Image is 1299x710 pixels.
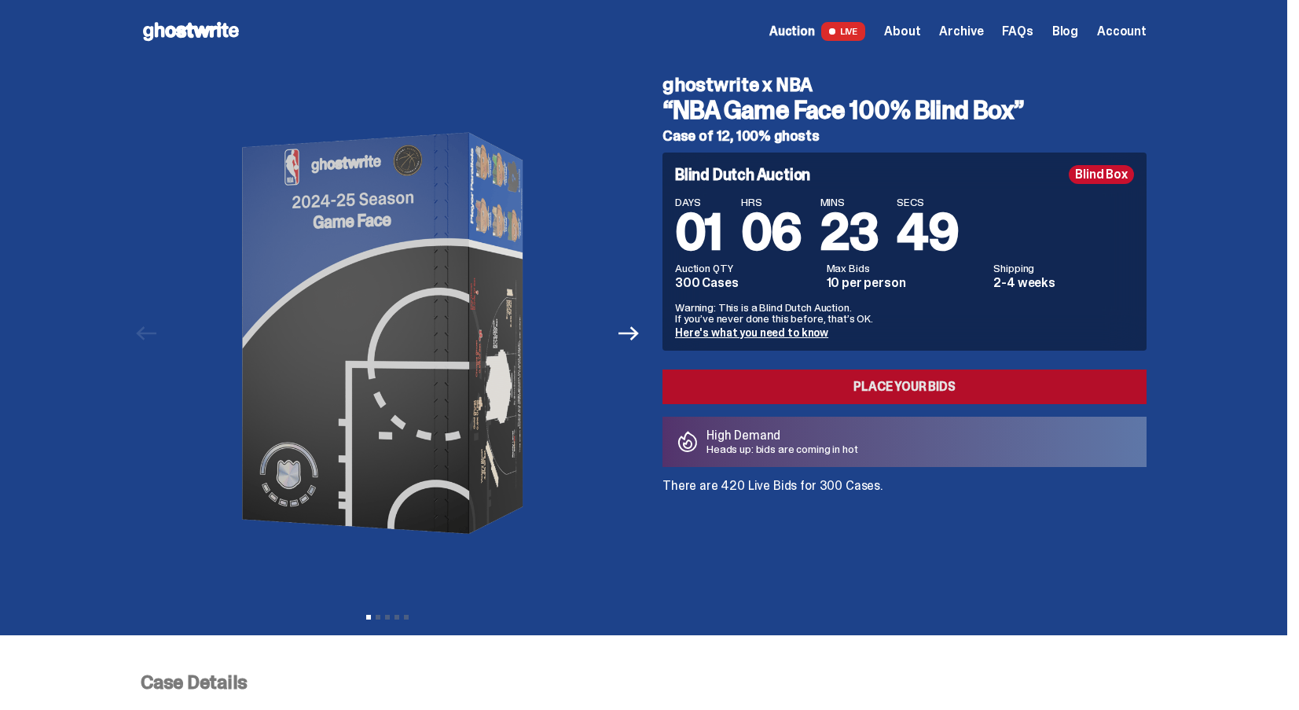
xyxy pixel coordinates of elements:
span: 23 [820,200,879,265]
a: FAQs [1002,25,1033,38]
span: MINS [820,197,879,208]
dt: Max Bids [827,263,985,274]
dt: Shipping [993,263,1134,274]
button: View slide 2 [376,615,380,620]
p: Warning: This is a Blind Dutch Auction. If you’ve never done this before, that’s OK. [675,302,1134,324]
a: Archive [939,25,983,38]
dd: 300 Cases [675,277,817,289]
h4: ghostwrite x NBA [662,75,1147,94]
p: High Demand [706,429,858,442]
span: HRS [741,197,802,208]
a: Place your Bids [662,370,1147,404]
button: Next [611,316,646,351]
span: LIVE [821,22,866,41]
button: View slide 5 [404,615,409,620]
div: Blind Box [1069,165,1134,184]
img: NBA-Hero-1.png [171,63,604,604]
a: About [884,25,920,38]
a: Blog [1052,25,1078,38]
a: Account [1097,25,1147,38]
span: DAYS [675,197,722,208]
h5: Case of 12, 100% ghosts [662,129,1147,143]
button: View slide 3 [385,615,390,620]
p: There are 420 Live Bids for 300 Cases. [662,480,1147,492]
a: Here's what you need to know [675,326,828,340]
span: SECS [897,197,958,208]
span: 49 [897,200,958,265]
span: Auction [769,25,815,38]
h4: Blind Dutch Auction [675,167,810,182]
p: Case Details [141,673,1147,692]
a: Auction LIVE [769,22,865,41]
dt: Auction QTY [675,263,817,274]
span: 06 [741,200,802,265]
dd: 2-4 weeks [993,277,1134,289]
dd: 10 per person [827,277,985,289]
span: 01 [675,200,722,265]
p: Heads up: bids are coming in hot [706,443,858,454]
h3: “NBA Game Face 100% Blind Box” [662,97,1147,123]
button: View slide 4 [394,615,399,620]
button: View slide 1 [366,615,371,620]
